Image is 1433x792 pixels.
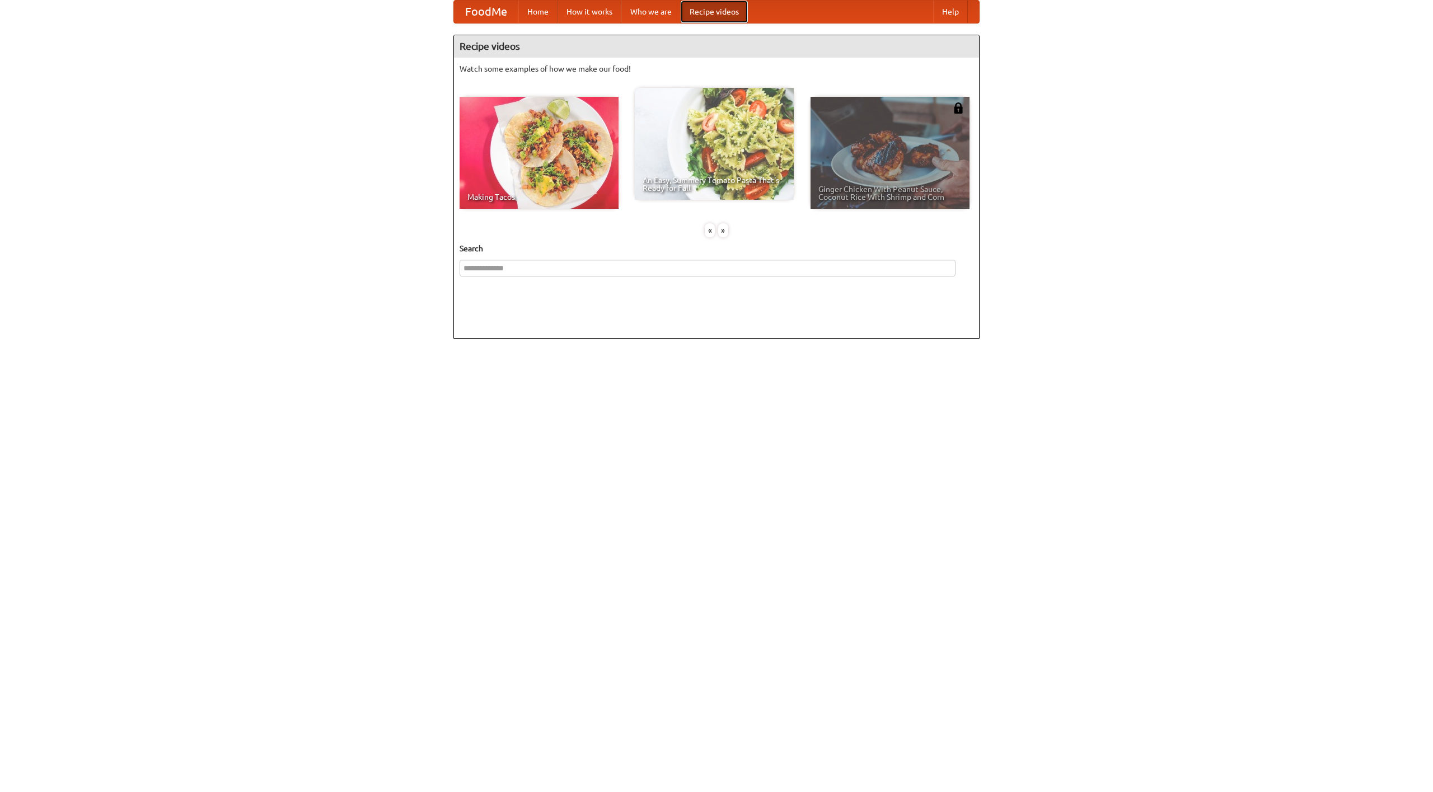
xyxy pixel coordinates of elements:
div: « [705,223,715,237]
a: Recipe videos [681,1,748,23]
div: » [718,223,728,237]
span: Making Tacos [467,193,611,201]
a: How it works [558,1,621,23]
a: FoodMe [454,1,518,23]
h5: Search [460,243,973,254]
a: Who we are [621,1,681,23]
p: Watch some examples of how we make our food! [460,63,973,74]
span: An Easy, Summery Tomato Pasta That's Ready for Fall [643,176,786,192]
a: Making Tacos [460,97,619,209]
img: 483408.png [953,102,964,114]
h4: Recipe videos [454,35,979,58]
a: Home [518,1,558,23]
a: Help [933,1,968,23]
a: An Easy, Summery Tomato Pasta That's Ready for Fall [635,88,794,200]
